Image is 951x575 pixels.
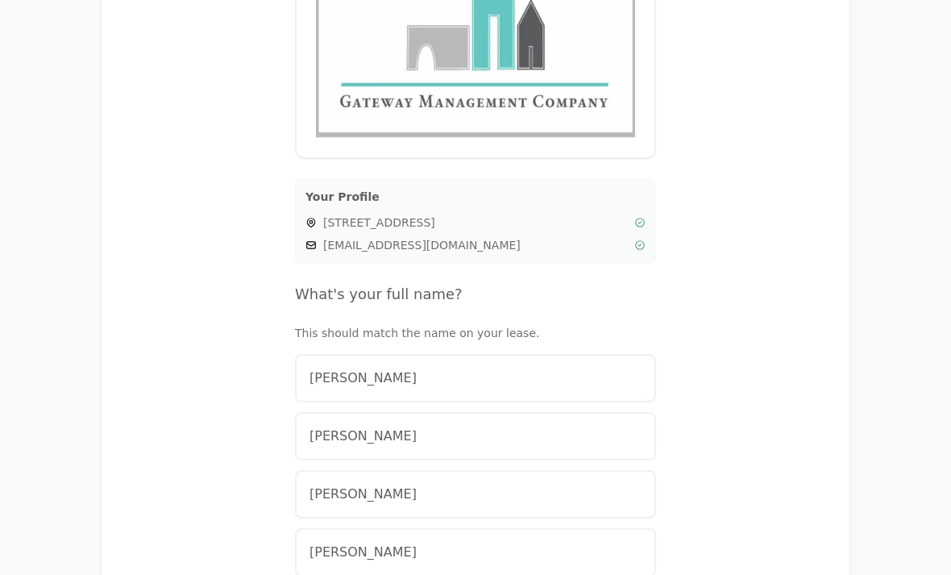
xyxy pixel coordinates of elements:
span: [PERSON_NAME] [309,543,417,562]
span: [PERSON_NAME] [309,485,417,504]
button: [PERSON_NAME] [295,354,656,402]
span: [PERSON_NAME] [309,427,417,446]
span: [EMAIL_ADDRESS][DOMAIN_NAME] [323,237,628,253]
p: This should match the name on your lease. [295,325,656,341]
button: [PERSON_NAME] [295,412,656,460]
span: [PERSON_NAME] [309,369,417,388]
button: [PERSON_NAME] [295,470,656,519]
h3: Your Profile [305,189,646,205]
h4: What's your full name? [295,283,656,306]
span: [STREET_ADDRESS] [323,215,628,231]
